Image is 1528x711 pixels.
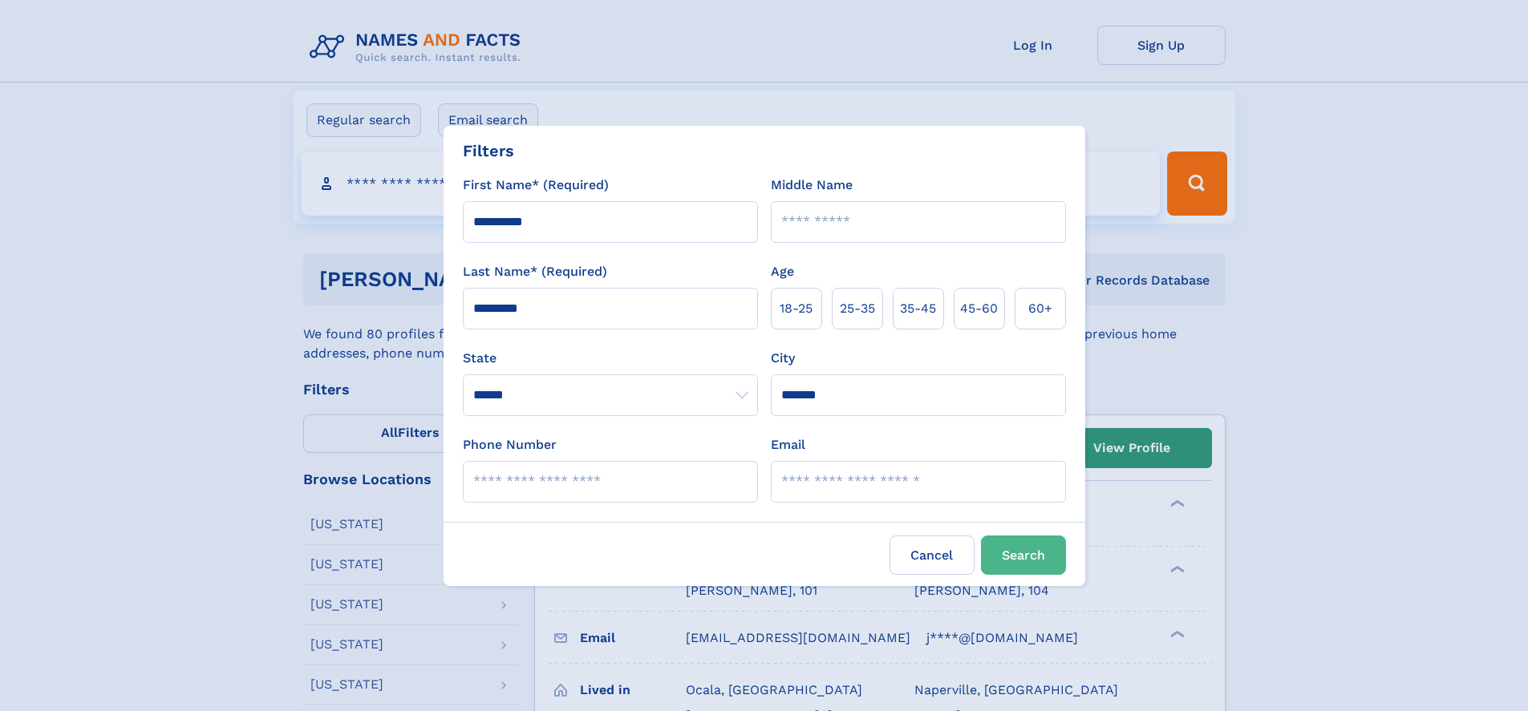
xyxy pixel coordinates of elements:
[780,299,813,318] span: 18‑25
[981,535,1066,575] button: Search
[463,435,557,454] label: Phone Number
[840,299,875,318] span: 25‑35
[463,349,758,368] label: State
[771,349,795,368] label: City
[890,535,975,575] label: Cancel
[771,262,794,281] label: Age
[900,299,936,318] span: 35‑45
[1028,299,1052,318] span: 60+
[463,176,609,195] label: First Name* (Required)
[463,139,514,163] div: Filters
[463,262,607,281] label: Last Name* (Required)
[771,435,805,454] label: Email
[960,299,998,318] span: 45‑60
[771,176,853,195] label: Middle Name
